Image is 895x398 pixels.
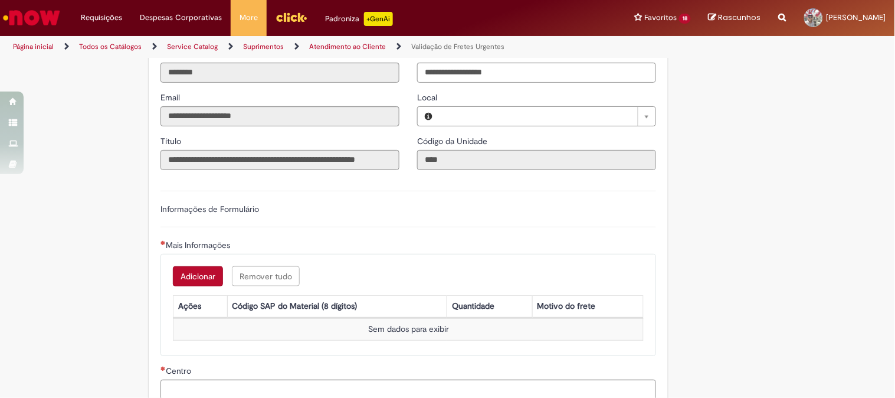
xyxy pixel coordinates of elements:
span: 18 [679,14,691,24]
a: Todos os Catálogos [79,42,142,51]
p: +GenAi [364,12,393,26]
th: Ações [173,295,227,317]
label: Somente leitura - Email [160,92,182,103]
ul: Trilhas de página [9,36,588,58]
th: Quantidade [447,295,533,317]
span: Local [417,92,440,103]
span: Mais Informações [166,240,232,250]
a: Service Catalog [167,42,218,51]
button: Local, Visualizar este registro [418,107,439,126]
label: Somente leitura - Código da Unidade [417,135,490,147]
span: Telefone de Contato [422,48,500,59]
a: Suprimentos [243,42,284,51]
span: Necessários [160,366,166,371]
img: ServiceNow [1,6,62,30]
span: Rascunhos [719,12,761,23]
input: Código da Unidade [417,150,656,170]
input: Telefone de Contato [417,63,656,83]
span: Requisições [81,12,122,24]
span: Favoritos [644,12,677,24]
a: Página inicial [13,42,54,51]
span: Somente leitura - Email [160,92,182,103]
span: Somente leitura - Título [160,136,183,146]
span: Despesas Corporativas [140,12,222,24]
div: Padroniza [325,12,393,26]
img: click_logo_yellow_360x200.png [276,8,307,26]
label: Informações de Formulário [160,204,259,214]
span: Centro [166,366,194,376]
input: ID [160,63,399,83]
input: Email [160,106,399,126]
span: Somente leitura - ID [160,48,171,59]
th: Motivo do frete [532,295,644,317]
span: More [240,12,258,24]
input: Título [160,150,399,170]
td: Sem dados para exibir [173,318,644,340]
a: Atendimento ao Cliente [309,42,386,51]
a: Validação de Fretes Urgentes [411,42,504,51]
a: Limpar campo Local [439,107,655,126]
th: Código SAP do Material (8 dígitos) [227,295,447,317]
span: [PERSON_NAME] [827,12,886,22]
span: Necessários [160,240,166,245]
button: Add a row for Mais Informações [173,266,223,286]
span: Somente leitura - Código da Unidade [417,136,490,146]
label: Somente leitura - Título [160,135,183,147]
a: Rascunhos [709,12,761,24]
